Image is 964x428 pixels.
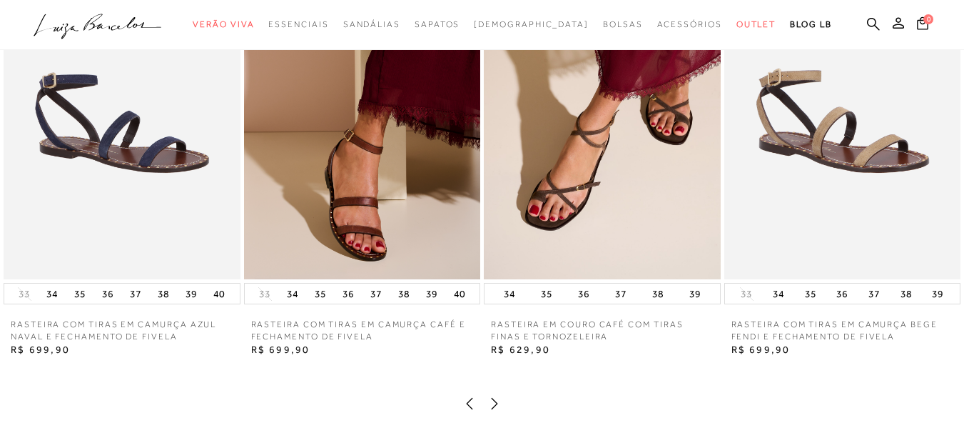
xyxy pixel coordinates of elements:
[251,344,310,355] span: R$ 699,90
[126,284,146,304] button: 37
[731,344,791,355] span: R$ 699,90
[415,19,460,29] span: Sapatos
[736,11,776,38] a: noSubCategoriesText
[283,284,303,304] button: 34
[343,19,400,29] span: Sandálias
[14,287,34,301] button: 33
[181,284,201,304] button: 39
[657,11,722,38] a: noSubCategoriesText
[244,319,481,343] a: RASTEIRA COM TIRAS EM CAMURÇA CAFÉ E FECHAMENTO DE FIVELA
[70,284,90,304] button: 35
[923,14,933,24] span: 0
[491,344,550,355] span: R$ 629,90
[268,11,328,38] a: noSubCategoriesText
[450,284,470,304] button: 40
[394,284,414,304] button: 38
[415,11,460,38] a: noSubCategoriesText
[474,19,589,29] span: [DEMOGRAPHIC_DATA]
[4,319,240,343] a: RASTEIRA COM TIRAS EM CAMURÇA AZUL NAVAL E FECHAMENTO DE FIVELA
[896,284,916,304] button: 38
[537,284,557,304] button: 35
[864,284,884,304] button: 37
[801,284,821,304] button: 35
[343,11,400,38] a: noSubCategoriesText
[648,284,668,304] button: 38
[484,319,721,343] a: RASTEIRA EM COURO CAFÉ COM TIRAS FINAS E TORNOZELEIRA
[611,284,631,304] button: 37
[422,284,442,304] button: 39
[268,19,328,29] span: Essenciais
[98,284,118,304] button: 36
[832,284,852,304] button: 36
[474,11,589,38] a: noSubCategoriesText
[736,19,776,29] span: Outlet
[724,319,961,343] a: RASTEIRA COM TIRAS EM CAMURÇA BEGE FENDI E FECHAMENTO DE FIVELA
[255,287,275,301] button: 33
[768,284,788,304] button: 34
[928,284,948,304] button: 39
[790,19,831,29] span: BLOG LB
[193,11,254,38] a: noSubCategoriesText
[42,284,62,304] button: 34
[310,284,330,304] button: 35
[499,284,519,304] button: 34
[574,284,594,304] button: 36
[913,16,933,35] button: 0
[338,284,358,304] button: 36
[685,284,705,304] button: 39
[11,344,70,355] span: R$ 699,90
[603,19,643,29] span: Bolsas
[790,11,831,38] a: BLOG LB
[603,11,643,38] a: noSubCategoriesText
[366,284,386,304] button: 37
[736,287,756,301] button: 33
[153,284,173,304] button: 38
[209,284,229,304] button: 40
[193,19,254,29] span: Verão Viva
[657,19,722,29] span: Acessórios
